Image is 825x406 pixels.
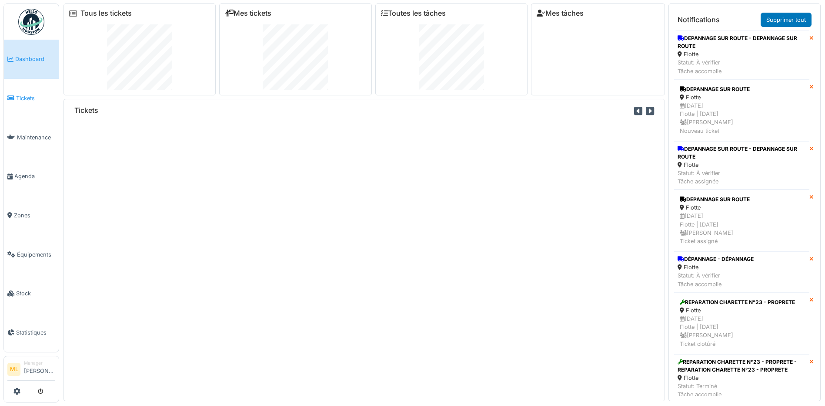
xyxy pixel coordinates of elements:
a: Tous les tickets [80,9,132,17]
span: Équipements [17,250,55,259]
div: Statut: À vérifier Tâche accomplie [678,58,806,75]
div: Statut: À vérifier Tâche assignée [678,169,806,186]
a: Maintenance [4,118,59,157]
div: Statut: À vérifier Tâche accomplie [678,271,754,288]
span: Agenda [14,172,55,180]
div: [DATE] Flotte | [DATE] [PERSON_NAME] Ticket assigné [680,212,804,245]
div: Flotte [680,306,804,315]
div: [DATE] Flotte | [DATE] [PERSON_NAME] Nouveau ticket [680,101,804,135]
div: Flotte [678,374,806,382]
div: Flotte [678,263,754,271]
img: Badge_color-CXgf-gQk.svg [18,9,44,35]
div: DÉPANNAGE - DÉPANNAGE [678,255,754,263]
h6: Notifications [678,16,720,24]
div: Flotte [680,93,804,101]
div: [DATE] Flotte | [DATE] [PERSON_NAME] Ticket clotûré [680,315,804,348]
span: Tickets [16,94,55,102]
a: Équipements [4,235,59,274]
div: DEPANNAGE SUR ROUTE - DEPANNAGE SUR ROUTE [678,145,806,161]
a: Zones [4,196,59,235]
a: Supprimer tout [761,13,812,27]
a: Statistiques [4,313,59,352]
a: DEPANNAGE SUR ROUTE Flotte [DATE]Flotte | [DATE] [PERSON_NAME]Ticket assigné [674,189,809,251]
a: Toutes les tâches [381,9,446,17]
a: DÉPANNAGE - DÉPANNAGE Flotte Statut: À vérifierTâche accomplie [674,251,809,292]
span: Zones [14,211,55,220]
div: REPARATION CHARETTE N°23 - PROPRETE - REPARATION CHARETTE N°23 - PROPRETE [678,358,806,374]
span: Maintenance [17,133,55,142]
a: Mes tickets [225,9,271,17]
div: Flotte [678,161,806,169]
div: DEPANNAGE SUR ROUTE [680,196,804,203]
div: Manager [24,360,55,366]
a: REPARATION CHARETTE N°23 - PROPRETE Flotte [DATE]Flotte | [DATE] [PERSON_NAME]Ticket clotûré [674,292,809,354]
a: Dashboard [4,40,59,79]
div: Statut: Terminé Tâche accomplie [678,382,806,399]
div: DEPANNAGE SUR ROUTE - DEPANNAGE SUR ROUTE [678,34,806,50]
a: DEPANNAGE SUR ROUTE - DEPANNAGE SUR ROUTE Flotte Statut: À vérifierTâche accomplie [674,30,809,79]
a: Stock [4,274,59,313]
div: REPARATION CHARETTE N°23 - PROPRETE [680,298,804,306]
span: Statistiques [16,328,55,337]
li: ML [7,363,20,376]
div: DEPANNAGE SUR ROUTE [680,85,804,93]
a: DEPANNAGE SUR ROUTE - DEPANNAGE SUR ROUTE Flotte Statut: À vérifierTâche assignée [674,141,809,190]
li: [PERSON_NAME] [24,360,55,379]
div: Flotte [678,50,806,58]
a: ML Manager[PERSON_NAME] [7,360,55,381]
a: REPARATION CHARETTE N°23 - PROPRETE - REPARATION CHARETTE N°23 - PROPRETE Flotte Statut: TerminéT... [674,354,809,403]
h6: Tickets [74,106,98,115]
a: Agenda [4,157,59,196]
a: DEPANNAGE SUR ROUTE Flotte [DATE]Flotte | [DATE] [PERSON_NAME]Nouveau ticket [674,79,809,141]
a: Tickets [4,79,59,118]
span: Stock [16,289,55,298]
a: Mes tâches [537,9,584,17]
span: Dashboard [15,55,55,63]
div: Flotte [680,203,804,212]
